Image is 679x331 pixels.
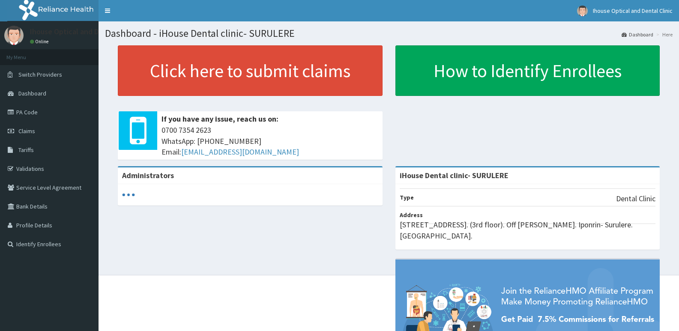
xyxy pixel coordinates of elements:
img: User Image [4,26,24,45]
b: Administrators [122,170,174,180]
a: [EMAIL_ADDRESS][DOMAIN_NAME] [181,147,299,157]
li: Here [654,31,673,38]
span: Switch Providers [18,71,62,78]
p: Dental Clinic [616,193,655,204]
p: [STREET_ADDRESS]. (3rd floor). Off [PERSON_NAME]. Iponrin- Surulere. [GEOGRAPHIC_DATA]. [400,219,656,241]
span: Dashboard [18,89,46,97]
span: 0700 7354 2623 WhatsApp: [PHONE_NUMBER] Email: [162,125,378,158]
b: Address [400,211,423,219]
p: Ihouse Optical and Dental Clinic [30,28,137,36]
span: Ihouse Optical and Dental Clinic [593,7,673,15]
a: Dashboard [622,31,653,38]
h1: Dashboard - iHouse Dental clinic- SURULERE [105,28,673,39]
img: User Image [577,6,588,16]
strong: iHouse Dental clinic- SURULERE [400,170,509,180]
a: How to Identify Enrollees [395,45,660,96]
span: Claims [18,127,35,135]
a: Click here to submit claims [118,45,383,96]
svg: audio-loading [122,188,135,201]
b: Type [400,194,414,201]
b: If you have any issue, reach us on: [162,114,278,124]
a: Online [30,39,51,45]
span: Tariffs [18,146,34,154]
